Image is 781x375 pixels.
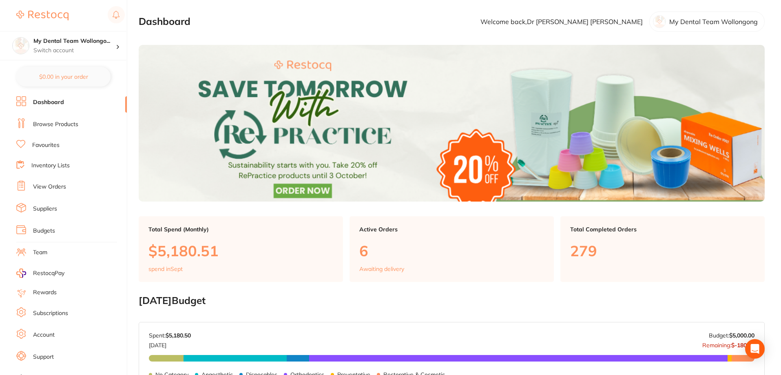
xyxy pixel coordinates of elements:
p: $5,180.51 [148,242,333,259]
a: View Orders [33,183,66,191]
p: Budget: [709,332,754,339]
p: Switch account [33,47,116,55]
p: My Dental Team Wollongong [669,18,758,25]
a: RestocqPay [16,268,64,278]
p: Awaiting delivery [359,266,404,272]
p: Welcome back, Dr [PERSON_NAME] [PERSON_NAME] [480,18,643,25]
a: Budgets [33,227,55,235]
a: Dashboard [33,98,64,107]
a: Support [33,353,54,361]
a: Suppliers [33,205,57,213]
p: Active Orders [359,226,544,233]
strong: $5,000.00 [729,332,754,339]
a: Team [33,249,47,257]
img: Dashboard [139,45,765,202]
a: Active Orders6Awaiting delivery [350,216,554,282]
button: $0.00 in your order [16,67,111,87]
p: Spent: [149,332,191,339]
a: Browse Products [33,120,78,129]
span: RestocqPay [33,269,64,277]
p: spend in Sept [148,266,183,272]
h2: Dashboard [139,16,190,27]
p: [DATE] [149,339,191,348]
img: My Dental Team Wollongong [13,38,29,54]
p: Total Completed Orders [570,226,755,233]
a: Rewards [33,288,57,297]
a: Restocq Logo [16,6,69,25]
a: Total Spend (Monthly)$5,180.51spend inSept [139,216,343,282]
img: Restocq Logo [16,11,69,20]
h4: My Dental Team Wollongong [33,37,116,45]
img: RestocqPay [16,268,26,278]
h2: [DATE] Budget [139,295,765,306]
a: Subscriptions [33,309,68,317]
strong: $-180.50 [731,342,754,349]
p: 279 [570,242,755,259]
p: Remaining: [702,339,754,348]
a: Total Completed Orders279 [560,216,765,282]
p: 6 [359,242,544,259]
strong: $5,180.50 [166,332,191,339]
a: Account [33,331,55,339]
p: Total Spend (Monthly) [148,226,333,233]
div: Open Intercom Messenger [745,339,765,359]
a: Favourites [32,141,60,149]
a: Inventory Lists [31,162,70,170]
